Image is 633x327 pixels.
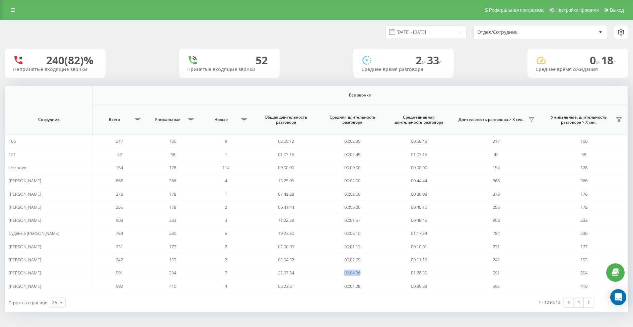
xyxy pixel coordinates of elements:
[9,217,41,223] span: [PERSON_NAME]
[319,161,386,174] td: 00:00:00
[610,7,624,13] span: Выход
[493,283,500,289] span: 592
[326,115,379,125] span: Средняя длительность разговора
[8,300,47,306] span: Строк на странице
[601,53,616,67] span: 18
[386,227,452,240] td: 01:17:34
[493,191,500,197] span: 378
[253,201,319,214] td: 06:41:44
[392,115,446,125] span: Среднедневная длительность разговора
[580,178,587,184] span: 366
[386,161,452,174] td: 00:00:00
[225,191,227,197] span: 1
[493,270,500,276] span: 591
[116,230,123,236] span: 784
[416,53,427,67] span: 2
[544,115,614,125] span: Уникальные, длительность разговора > Х сек.
[9,230,59,236] span: Судейна [PERSON_NAME]
[319,266,386,279] td: 00:04:36
[225,257,227,263] span: 2
[613,59,616,66] span: c
[253,187,319,200] td: 07:49:38
[225,283,227,289] span: 4
[574,298,584,307] a: 1
[170,151,175,157] span: 38
[253,279,319,292] td: 08:23:31
[116,178,123,184] span: 868
[580,230,587,236] span: 230
[493,204,500,210] span: 255
[494,151,498,157] span: 42
[319,253,386,266] td: 00:02:09
[386,135,452,148] td: 00:58:48
[9,165,27,171] span: Unknown
[169,138,176,144] span: 106
[386,279,452,292] td: 00:35:58
[253,253,319,266] td: 02:04:32
[386,266,452,279] td: 01:28:30
[9,257,41,263] span: [PERSON_NAME]
[9,270,41,276] span: [PERSON_NAME]
[539,299,560,306] div: 1 - 12 из 12
[319,214,386,227] td: 00:01:57
[386,240,452,253] td: 00:10:01
[169,230,176,236] span: 230
[9,138,16,144] span: 106
[256,54,268,67] div: 52
[253,266,319,279] td: 22:07:24
[580,191,587,197] span: 178
[386,187,452,200] td: 00:36:08
[259,115,313,125] span: Общая длительность разговора
[187,67,272,72] div: Принятые входящие звонки
[9,204,41,210] span: [PERSON_NAME]
[580,270,587,276] span: 204
[319,227,386,240] td: 00:03:10
[12,117,85,122] span: Сотрудник
[319,187,386,200] td: 00:02:50
[580,283,587,289] span: 410
[386,214,452,227] td: 00:48:45
[116,204,123,210] span: 255
[169,270,176,276] span: 204
[319,201,386,214] td: 00:03:26
[169,204,176,210] span: 178
[225,217,227,223] span: 3
[116,217,123,223] span: 908
[9,283,41,289] span: [PERSON_NAME]
[9,191,41,197] span: [PERSON_NAME]
[253,214,319,227] td: 11:22:29
[580,138,587,144] span: 106
[116,165,123,171] span: 154
[386,253,452,266] td: 00:11:19
[455,117,526,122] span: Длительность разговора > Х сек.
[169,191,176,197] span: 178
[319,148,386,161] td: 00:02:45
[493,230,500,236] span: 784
[149,117,186,122] span: Уникальные
[386,148,452,161] td: 01:03:16
[427,53,442,67] span: 33
[169,257,176,263] span: 153
[9,151,16,157] span: 121
[493,217,500,223] span: 908
[225,270,227,276] span: 7
[52,299,57,306] div: 25
[253,240,319,253] td: 02:00:09
[319,279,386,292] td: 00:01:28
[116,257,123,263] span: 242
[9,244,41,250] span: [PERSON_NAME]
[580,204,587,210] span: 178
[253,227,319,240] td: 19:23:30
[493,165,500,171] span: 154
[169,244,176,250] span: 177
[9,178,41,184] span: [PERSON_NAME]
[203,117,239,122] span: Новые
[253,135,319,148] td: 03:55:12
[225,178,227,184] span: 4
[610,289,626,305] div: Open Intercom Messenger
[169,165,176,171] span: 128
[222,165,229,171] span: 114
[422,59,427,66] span: м
[493,257,500,263] span: 242
[555,7,599,13] span: Настройки профиля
